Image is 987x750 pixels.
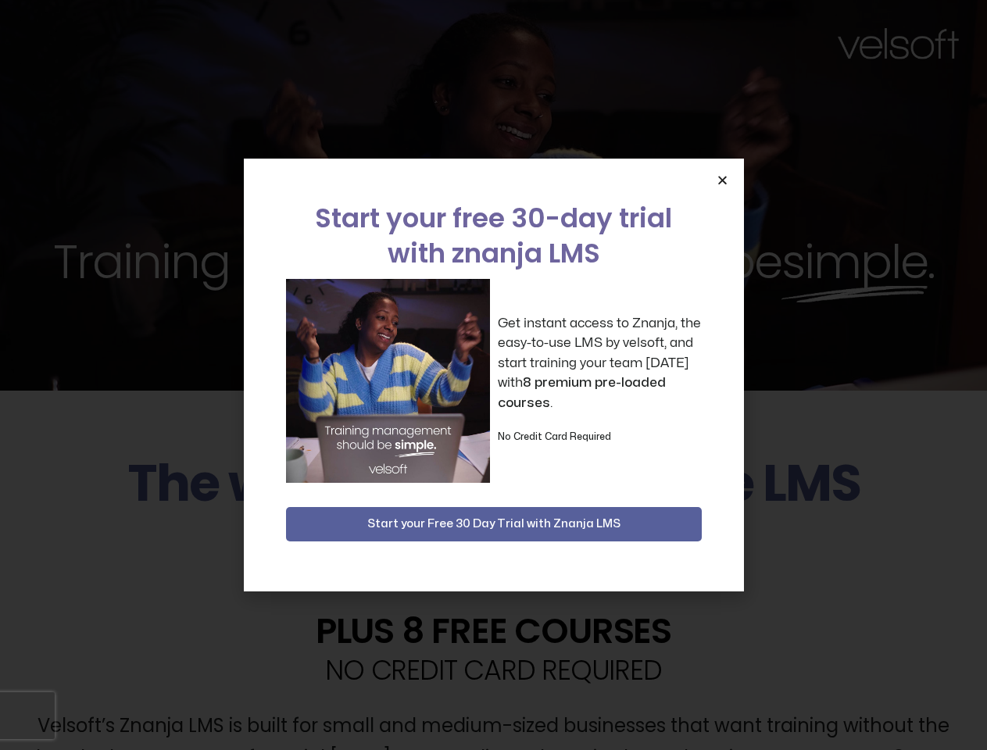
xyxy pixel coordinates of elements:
[498,313,702,413] p: Get instant access to Znanja, the easy-to-use LMS by velsoft, and start training your team [DATE]...
[286,279,490,483] img: a woman sitting at her laptop dancing
[498,432,611,441] strong: No Credit Card Required
[286,507,702,541] button: Start your Free 30 Day Trial with Znanja LMS
[367,515,620,534] span: Start your Free 30 Day Trial with Znanja LMS
[286,201,702,271] h2: Start your free 30-day trial with znanja LMS
[498,376,666,409] strong: 8 premium pre-loaded courses
[717,174,728,186] a: Close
